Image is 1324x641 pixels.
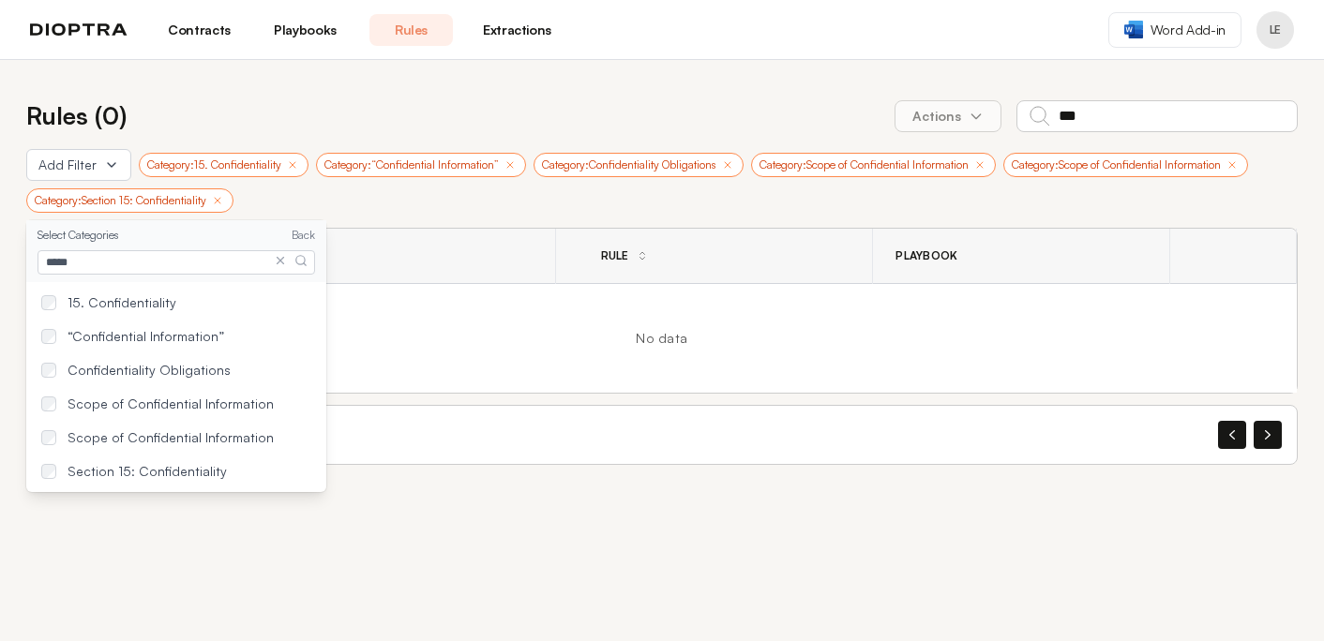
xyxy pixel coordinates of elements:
[38,228,119,243] span: Select Categories
[1108,12,1241,48] a: Word Add-in
[897,99,999,133] span: Actions
[68,293,176,312] label: 15. Confidentiality
[263,14,347,46] a: Playbooks
[50,329,1274,348] div: No data
[68,428,274,447] label: Scope of Confidential Information
[26,188,233,213] span: Category: Section 15: Confidentiality
[68,462,227,481] label: Section 15: Confidentiality
[895,248,957,263] span: Playbook
[1218,421,1246,449] button: Previous
[1254,421,1282,449] button: Next
[30,23,128,37] img: logo
[475,14,559,46] a: Extractions
[68,327,224,346] label: “Confidential Information”
[26,97,127,134] h2: Rules ( 0 )
[26,149,131,181] button: Add Filter
[895,100,1001,132] button: Actions
[316,153,526,177] span: Category: “Confidential Information”
[158,14,241,46] a: Contracts
[1003,153,1248,177] span: Category: Scope of Confidential Information
[68,361,231,380] label: Confidentiality Obligations
[1256,11,1294,49] button: Profile menu
[292,228,315,243] button: Back
[751,153,996,177] span: Category: Scope of Confidential Information
[1124,21,1143,38] img: word
[38,156,97,174] span: Add Filter
[534,153,744,177] span: Category: Confidentiality Obligations
[68,395,274,413] label: Scope of Confidential Information
[1151,21,1226,39] span: Word Add-in
[139,153,308,177] span: Category: 15. Confidentiality
[579,248,629,263] div: Rule
[369,14,453,46] a: Rules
